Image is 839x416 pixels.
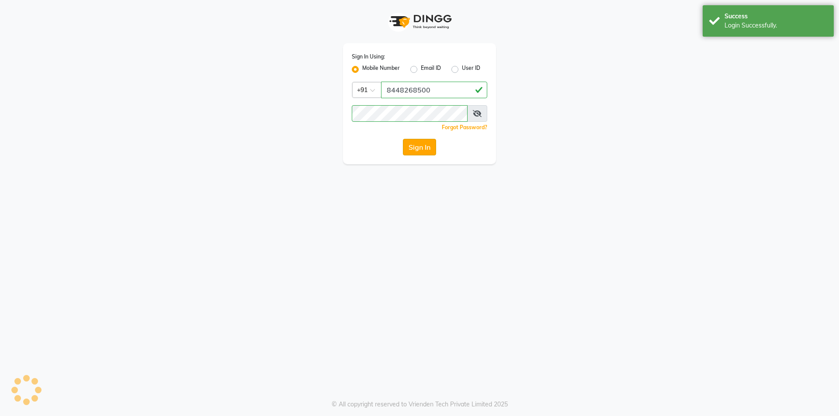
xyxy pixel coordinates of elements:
label: Mobile Number [362,64,400,75]
img: logo1.svg [385,9,454,34]
label: User ID [462,64,480,75]
input: Username [352,105,468,122]
button: Sign In [403,139,436,155]
div: Login Successfully. [725,21,827,30]
input: Username [381,82,487,98]
label: Sign In Using: [352,53,385,61]
div: Success [725,12,827,21]
a: Forgot Password? [442,124,487,131]
label: Email ID [421,64,441,75]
